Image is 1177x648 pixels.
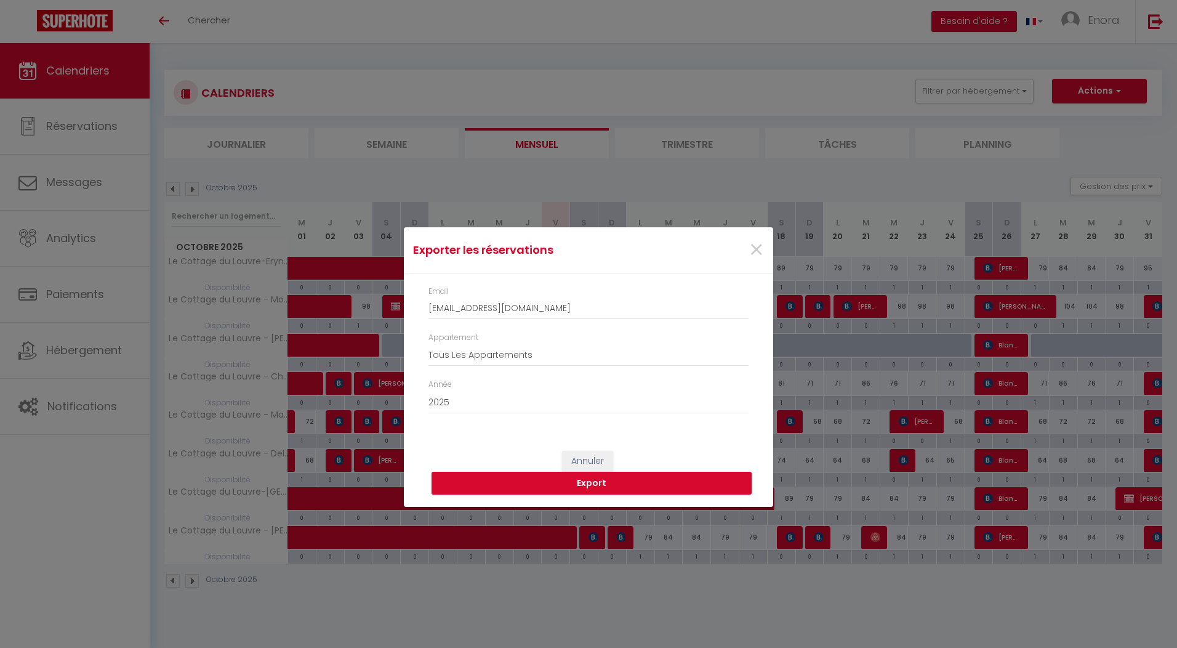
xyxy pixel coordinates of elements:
label: Appartement [428,332,478,344]
label: Année [428,379,452,391]
span: × [749,232,764,269]
button: Close [749,237,764,264]
button: Annuler [562,451,613,472]
h4: Exporter les réservations [413,241,641,259]
label: Email [428,286,449,298]
button: Export [432,472,752,495]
